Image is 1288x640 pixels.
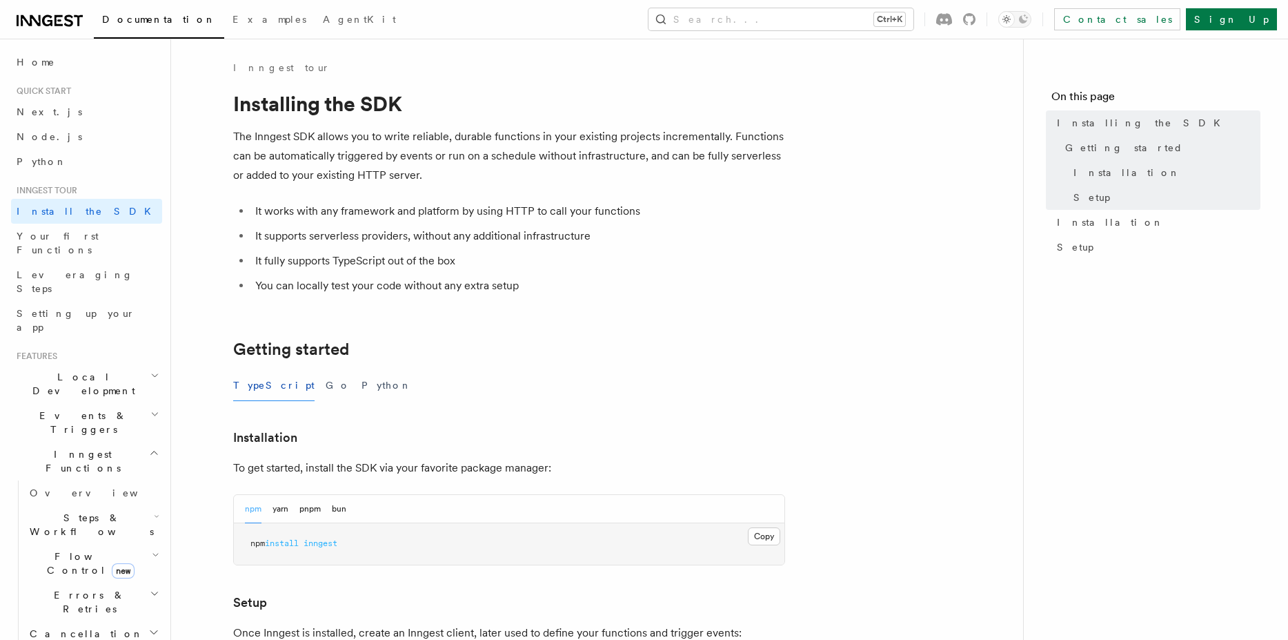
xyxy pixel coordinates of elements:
span: Leveraging Steps [17,269,133,294]
span: Installation [1073,166,1180,180]
a: Examples [224,4,315,37]
span: Python [17,156,67,167]
span: Events & Triggers [11,409,150,436]
li: You can locally test your code without any extra setup [251,276,785,295]
p: The Inngest SDK allows you to write reliable, durable functions in your existing projects increme... [233,127,785,185]
span: Getting started [1065,141,1183,155]
span: Overview [30,487,172,498]
a: Contact sales [1054,8,1180,30]
a: Node.js [11,124,162,149]
button: yarn [273,495,288,523]
button: Go [326,370,350,401]
span: new [112,563,135,579]
a: Installation [1068,160,1260,185]
span: Features [11,351,57,362]
h4: On this page [1051,88,1260,110]
span: Local Development [11,370,150,398]
a: AgentKit [315,4,404,37]
span: Examples [232,14,306,25]
a: Installation [1051,210,1260,235]
button: bun [332,495,346,523]
a: Installing the SDK [1051,110,1260,135]
span: Setup [1057,240,1093,254]
a: Setup [1068,185,1260,210]
span: Install the SDK [17,206,159,217]
button: Toggle dark mode [998,11,1031,28]
a: Inngest tour [233,61,330,75]
span: Home [17,55,55,69]
button: Python [361,370,412,401]
button: pnpm [299,495,321,523]
button: Inngest Functions [11,442,162,481]
p: To get started, install the SDK via your favorite package manager: [233,458,785,478]
button: Steps & Workflows [24,505,162,544]
a: Your first Functions [11,224,162,262]
li: It fully supports TypeScript out of the box [251,251,785,271]
a: Documentation [94,4,224,39]
a: Getting started [233,340,349,359]
span: Errors & Retries [24,588,150,616]
button: npm [245,495,261,523]
a: Leveraging Steps [11,262,162,301]
span: Steps & Workflows [24,511,154,539]
a: Getting started [1060,135,1260,160]
span: Quick start [11,86,71,97]
span: Inngest Functions [11,447,149,475]
a: Next.js [11,99,162,124]
span: Next.js [17,106,82,117]
a: Setup [233,593,267,612]
span: npm [250,539,265,548]
button: Flow Controlnew [24,544,162,583]
a: Install the SDK [11,199,162,224]
li: It works with any framework and platform by using HTTP to call your functions [251,202,785,221]
span: AgentKit [323,14,396,25]
a: Setting up your app [11,301,162,340]
span: Setup [1073,191,1110,204]
a: Sign Up [1186,8,1277,30]
a: Python [11,149,162,174]
h1: Installing the SDK [233,91,785,116]
span: Flow Control [24,550,152,577]
span: Installation [1057,215,1164,229]
kbd: Ctrl+K [874,12,905,26]
a: Home [11,50,162,75]
button: Events & Triggers [11,403,162,442]
button: Copy [748,527,780,545]
button: Local Development [11,365,162,403]
span: inngest [304,539,337,548]
button: Errors & Retries [24,583,162,621]
button: Search...Ctrl+K [648,8,913,30]
a: Installation [233,428,297,447]
button: TypeScript [233,370,315,401]
span: Node.js [17,131,82,142]
a: Setup [1051,235,1260,260]
span: Documentation [102,14,216,25]
span: Your first Functions [17,231,99,255]
span: Installing the SDK [1057,116,1229,130]
a: Overview [24,481,162,505]
li: It supports serverless providers, without any additional infrastructure [251,226,785,246]
span: Inngest tour [11,185,77,196]
span: install [265,539,299,548]
span: Setting up your app [17,308,135,333]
